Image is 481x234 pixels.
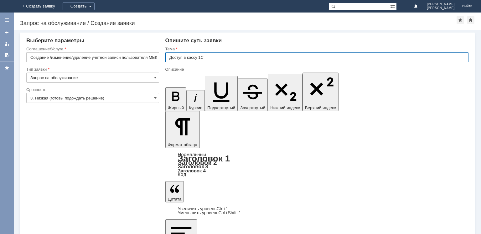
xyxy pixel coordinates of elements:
[20,20,457,26] div: Запрос на обслуживание / Создание заявки
[178,152,206,157] a: Нормальный
[26,88,158,92] div: Срочность
[63,3,95,10] div: Создать
[270,105,300,110] span: Нижний индекс
[168,197,182,201] span: Цитата
[305,105,336,110] span: Верхний индекс
[178,206,227,211] a: Increase
[178,168,206,173] a: Заголовок 4
[205,76,238,111] button: Подчеркнутый
[165,47,467,51] div: Тема
[427,3,455,6] span: [PERSON_NAME]
[186,90,205,111] button: Курсив
[26,47,158,51] div: Соглашение/Услуга
[390,3,396,9] span: Расширенный поиск
[189,105,202,110] span: Курсив
[178,210,240,215] a: Decrease
[467,16,474,24] div: Сделать домашней страницей
[165,152,468,177] div: Формат абзаца
[178,172,186,177] a: Код
[178,154,230,163] a: Заголовок 1
[165,67,467,71] div: Описание
[240,105,265,110] span: Зачеркнутый
[2,50,12,60] a: Мои согласования
[178,164,208,169] a: Заголовок 3
[238,79,268,111] button: Зачеркнутый
[2,28,12,38] a: Создать заявку
[457,16,464,24] div: Добавить в избранное
[2,39,12,49] a: Мои заявки
[165,111,200,148] button: Формат абзаца
[217,206,227,211] span: Ctrl+'
[168,142,197,147] span: Формат абзаца
[207,105,235,110] span: Подчеркнутый
[268,74,303,111] button: Нижний индекс
[165,207,468,215] div: Цитата
[165,87,187,111] button: Жирный
[427,6,455,10] span: [PERSON_NAME]
[26,38,84,43] span: Выберите параметры
[218,210,240,215] span: Ctrl+Shift+'
[165,181,184,202] button: Цитата
[303,73,339,111] button: Верхний индекс
[178,159,217,166] a: Заголовок 2
[165,38,222,43] span: Опишите суть заявки
[168,105,184,110] span: Жирный
[26,67,158,71] div: Тип заявки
